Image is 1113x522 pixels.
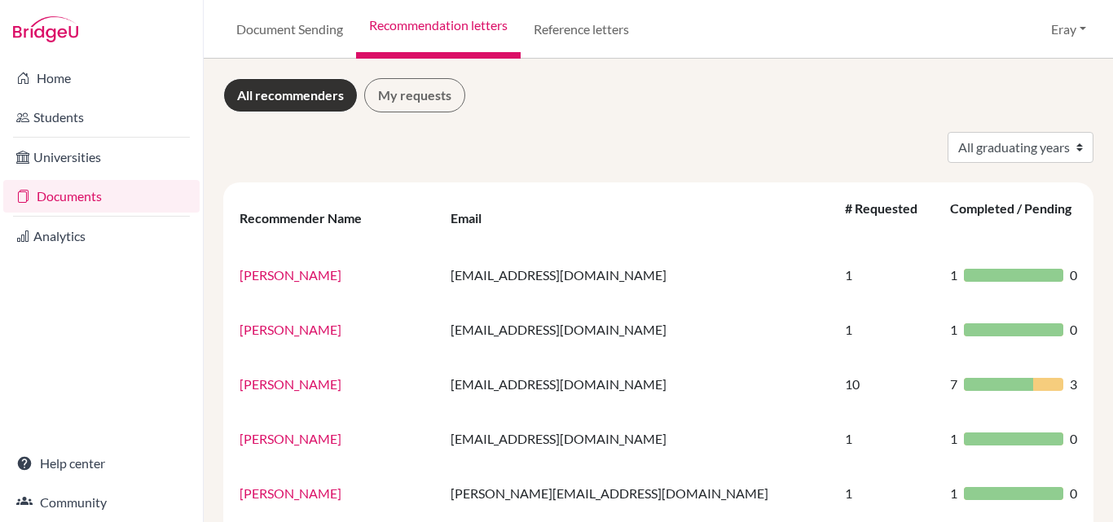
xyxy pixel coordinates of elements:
span: 3 [1070,375,1077,394]
td: 1 [835,302,939,357]
a: [PERSON_NAME] [240,267,341,283]
td: [EMAIL_ADDRESS][DOMAIN_NAME] [441,411,836,466]
td: [PERSON_NAME][EMAIL_ADDRESS][DOMAIN_NAME] [441,466,836,520]
span: 0 [1070,320,1077,340]
td: [EMAIL_ADDRESS][DOMAIN_NAME] [441,248,836,302]
a: Students [3,101,200,134]
td: 10 [835,357,939,411]
a: [PERSON_NAME] [240,485,341,501]
div: Completed / Pending [950,200,1071,235]
a: [PERSON_NAME] [240,322,341,337]
a: Community [3,486,200,519]
td: 1 [835,466,939,520]
a: My requests [364,78,465,112]
a: Universities [3,141,200,173]
span: 1 [950,429,957,449]
span: 0 [1070,429,1077,449]
span: 0 [1070,265,1077,285]
a: Documents [3,180,200,213]
a: [PERSON_NAME] [240,431,341,446]
span: 7 [950,375,957,394]
span: 1 [950,484,957,503]
a: Analytics [3,220,200,252]
span: 1 [950,265,957,285]
span: 0 [1070,484,1077,503]
a: Home [3,62,200,94]
span: 1 [950,320,957,340]
a: All recommenders [223,78,358,112]
td: 1 [835,248,939,302]
td: [EMAIL_ADDRESS][DOMAIN_NAME] [441,357,836,411]
td: [EMAIL_ADDRESS][DOMAIN_NAME] [441,302,836,357]
div: # Requested [845,200,917,235]
div: Email [451,210,498,226]
img: Bridge-U [13,16,78,42]
button: Eray [1044,14,1093,45]
td: 1 [835,411,939,466]
div: Recommender Name [240,210,378,226]
a: Help center [3,447,200,480]
a: [PERSON_NAME] [240,376,341,392]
